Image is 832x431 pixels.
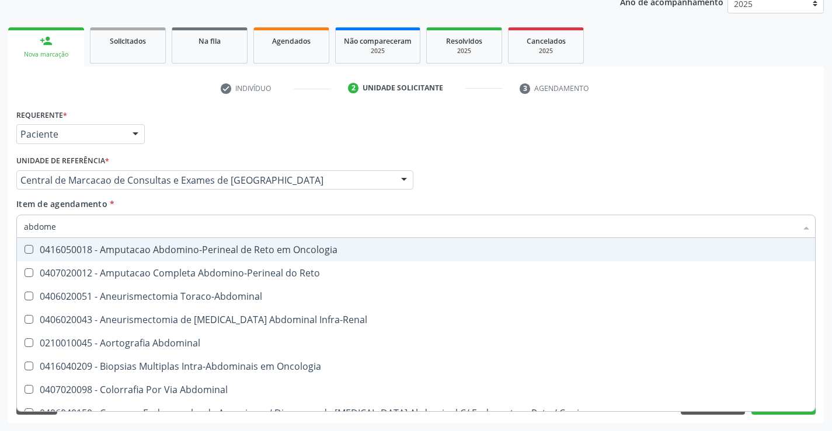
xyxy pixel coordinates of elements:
div: 0416040209 - Biopsias Multiplas Intra-Abdominais em Oncologia [24,362,808,371]
span: Item de agendamento [16,198,107,209]
div: 0407020012 - Amputacao Completa Abdomino-Perineal do Reto [24,268,808,278]
div: 0406040150 - Correcao Endovascular de Aneurisma / Disseccao da [MEDICAL_DATA] Abdominal C/ Endopr... [24,408,808,418]
div: 0210010045 - Aortografia Abdominal [24,338,808,348]
span: Cancelados [527,36,566,46]
div: 0407020098 - Colorrafia Por Via Abdominal [24,385,808,394]
div: person_add [40,34,53,47]
label: Requerente [16,106,67,124]
span: Solicitados [110,36,146,46]
span: Na fila [199,36,221,46]
div: Nova marcação [16,50,76,59]
div: 0416050018 - Amputacao Abdomino-Perineal de Reto em Oncologia [24,245,808,254]
div: 2025 [435,47,493,55]
span: Não compareceram [344,36,412,46]
div: 0406020051 - Aneurismectomia Toraco-Abdominal [24,292,808,301]
div: 2 [348,83,358,93]
input: Buscar por procedimentos [24,215,796,238]
label: Unidade de referência [16,152,109,170]
span: Central de Marcacao de Consultas e Exames de [GEOGRAPHIC_DATA] [20,174,389,186]
div: 2025 [517,47,575,55]
div: 2025 [344,47,412,55]
div: Unidade solicitante [363,83,443,93]
span: Resolvidos [446,36,482,46]
span: Agendados [272,36,311,46]
span: Paciente [20,128,121,140]
div: 0406020043 - Aneurismectomia de [MEDICAL_DATA] Abdominal Infra-Renal [24,315,808,324]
